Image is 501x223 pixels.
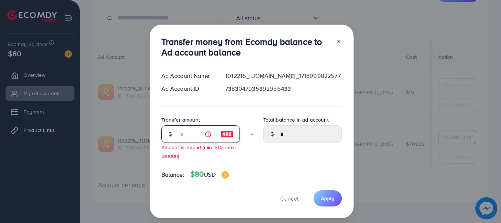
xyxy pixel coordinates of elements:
button: Apply [314,190,342,206]
img: image [220,130,234,139]
div: Ad Account ID [156,84,220,93]
label: Total balance in ad account [263,116,329,123]
label: Transfer amount [161,116,200,123]
div: 7383047935392956433 [219,84,347,93]
div: 1012215_[DOMAIN_NAME]_1718999822577 [219,72,347,80]
div: Ad Account Name [156,72,220,80]
h4: $80 [190,170,229,179]
button: Cancel [271,190,308,206]
span: Balance: [161,170,184,179]
small: Amount is invalid (min: $10, max: $10000) [161,144,236,159]
span: USD [204,170,215,179]
h3: Transfer money from Ecomdy balance to Ad account balance [161,36,330,58]
span: Apply [321,195,334,202]
span: Cancel [280,194,299,202]
img: image [222,171,229,179]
